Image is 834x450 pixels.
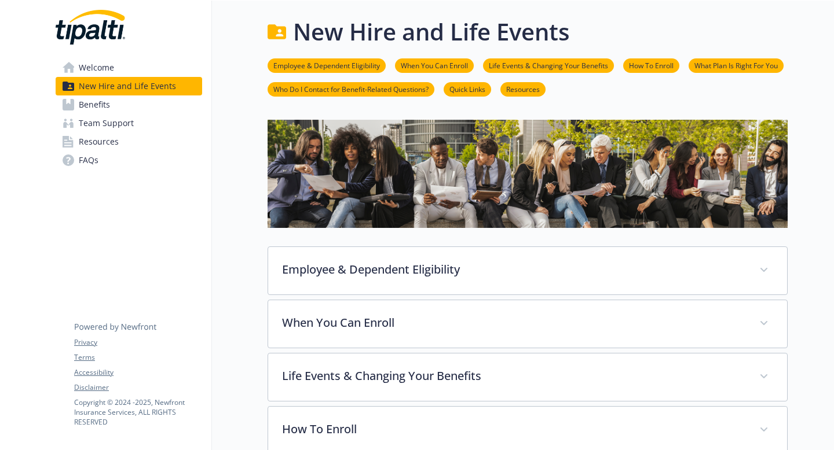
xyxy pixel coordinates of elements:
a: Life Events & Changing Your Benefits [483,60,614,71]
span: Resources [79,132,119,151]
span: FAQs [79,151,98,169]
a: Team Support [56,114,202,132]
a: FAQs [56,151,202,169]
a: Privacy [74,337,202,348]
p: Life Events & Changing Your Benefits [282,367,745,385]
h1: New Hire and Life Events [293,14,569,49]
div: Life Events & Changing Your Benefits [268,353,787,401]
a: Benefits [56,95,202,114]
a: Terms [74,352,202,363]
a: Who Do I Contact for Benefit-Related Questions? [268,83,434,94]
img: new hire page banner [268,120,788,228]
a: Employee & Dependent Eligibility [268,60,386,71]
a: Quick Links [444,83,491,94]
p: When You Can Enroll [282,314,745,331]
a: What Plan Is Right For You [689,60,784,71]
div: When You Can Enroll [268,300,787,348]
p: Copyright © 2024 - 2025 , Newfront Insurance Services, ALL RIGHTS RESERVED [74,397,202,427]
span: New Hire and Life Events [79,77,176,95]
a: Resources [500,83,546,94]
a: Accessibility [74,367,202,378]
a: New Hire and Life Events [56,77,202,95]
span: Benefits [79,95,110,114]
a: Disclaimer [74,382,202,393]
a: Welcome [56,58,202,77]
a: How To Enroll [623,60,679,71]
a: Resources [56,132,202,151]
span: Team Support [79,114,134,132]
p: Employee & Dependent Eligibility [282,261,745,278]
span: Welcome [79,58,114,77]
a: When You Can Enroll [395,60,474,71]
p: How To Enroll [282,421,745,438]
div: Employee & Dependent Eligibility [268,247,787,294]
